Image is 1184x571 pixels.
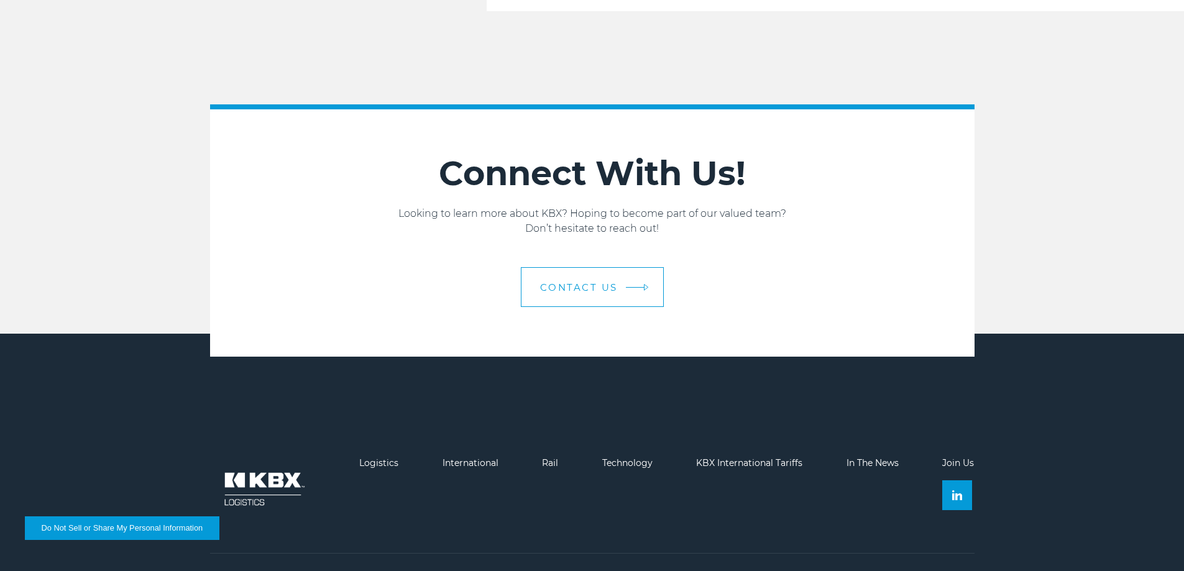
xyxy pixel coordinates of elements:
a: Logistics [359,457,398,468]
button: Do Not Sell or Share My Personal Information [25,516,219,540]
a: International [443,457,498,468]
a: Contact us arrow arrow [521,267,664,307]
a: Rail [542,457,558,468]
a: KBX International Tariffs [696,457,802,468]
a: Join Us [942,457,974,468]
a: Technology [602,457,653,468]
img: arrow [643,284,648,291]
span: Contact us [540,283,618,292]
p: Looking to learn more about KBX? Hoping to become part of our valued team? Don’t hesitate to reac... [210,206,975,236]
h2: Connect With Us! [210,153,975,194]
a: In The News [847,457,899,468]
img: kbx logo [210,458,316,520]
img: Linkedin [952,490,962,500]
